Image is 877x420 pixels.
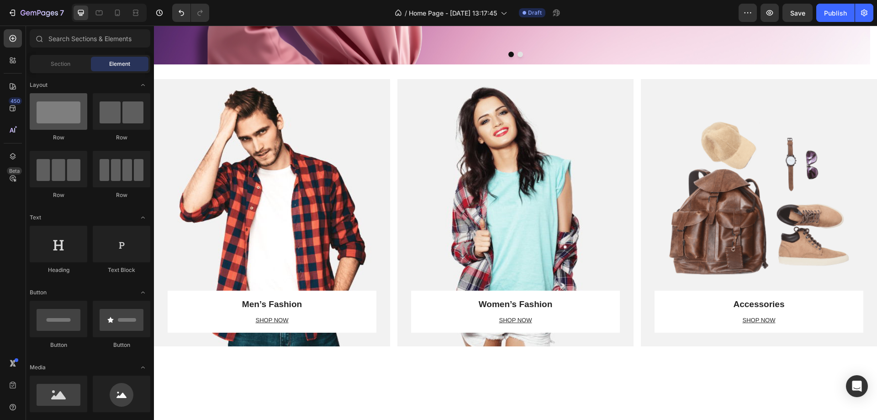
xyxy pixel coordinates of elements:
[816,4,855,22] button: Publish
[60,7,64,18] p: 7
[409,8,497,18] span: Home Page - [DATE] 13:17:45
[136,78,150,92] span: Toggle open
[487,53,723,321] div: Background Image
[154,26,877,420] iframe: Design area
[7,167,22,175] div: Beta
[30,213,41,222] span: Text
[30,133,87,142] div: Row
[26,290,211,299] p: SHOP NOW
[93,133,150,142] div: Row
[136,210,150,225] span: Toggle open
[512,273,697,285] p: Accessories
[136,360,150,375] span: Toggle open
[93,266,150,274] div: Text Block
[405,8,407,18] span: /
[30,29,150,48] input: Search Sections & Elements
[528,9,542,17] span: Draft
[30,341,87,349] div: Button
[30,191,87,199] div: Row
[354,26,360,32] button: Dot
[512,290,697,299] p: SHOP NOW
[790,9,805,17] span: Save
[172,4,209,22] div: Undo/Redo
[9,97,22,105] div: 450
[30,288,47,297] span: Button
[30,81,48,89] span: Layout
[243,53,480,321] div: Overlay
[364,26,369,32] button: Dot
[109,60,130,68] span: Element
[136,285,150,300] span: Toggle open
[51,60,70,68] span: Section
[30,363,46,372] span: Media
[30,266,87,274] div: Heading
[269,273,454,285] p: Women’s Fashion
[824,8,847,18] div: Publish
[269,290,454,299] p: SHOP NOW
[782,4,813,22] button: Save
[4,4,68,22] button: 7
[26,273,211,285] p: Men’s Fashion
[93,341,150,349] div: Button
[846,375,868,397] div: Open Intercom Messenger
[93,191,150,199] div: Row
[243,53,480,321] div: Background Image
[487,53,723,321] div: Overlay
